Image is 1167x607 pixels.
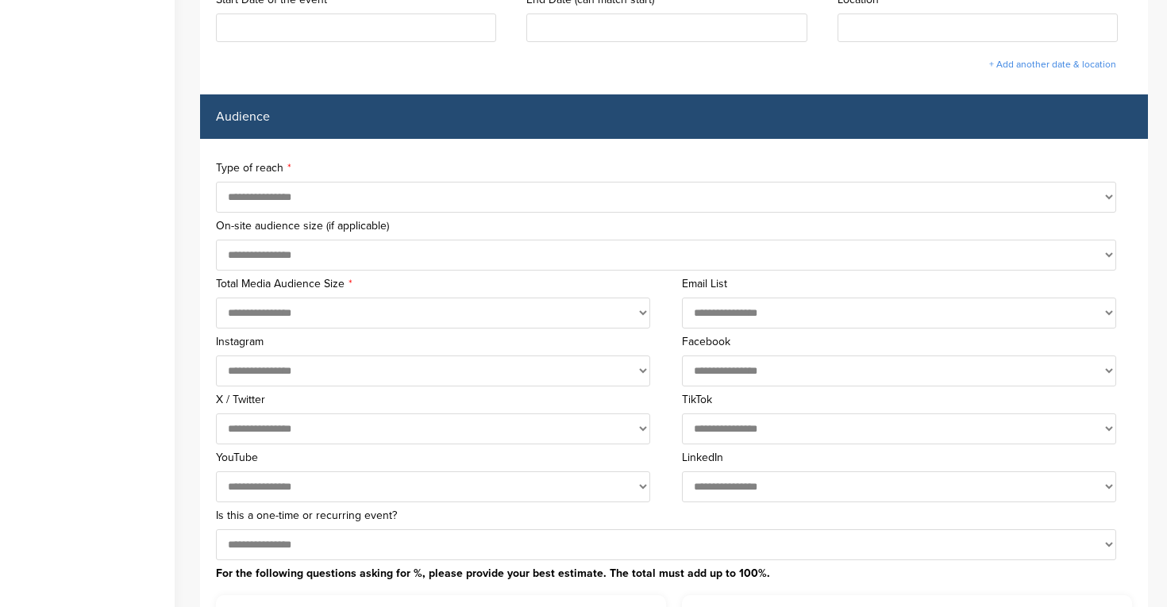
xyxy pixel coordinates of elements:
label: LinkedIn [682,452,1132,463]
label: Facebook [682,336,1132,348]
label: Is this a one-time or recurring event? [216,510,1132,521]
label: Audience [216,110,270,123]
label: Total Media Audience Size [216,279,666,290]
label: YouTube [216,452,666,463]
a: + Add another date & location [989,59,1116,70]
label: TikTok [682,394,1132,405]
label: Instagram [216,336,666,348]
label: Email List [682,279,1132,290]
label: On-site audience size (if applicable) [216,221,1132,232]
label: Type of reach [216,163,1132,174]
label: For the following questions asking for %, please provide your best estimate. The total must add u... [216,568,1132,579]
label: X / Twitter [216,394,666,405]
